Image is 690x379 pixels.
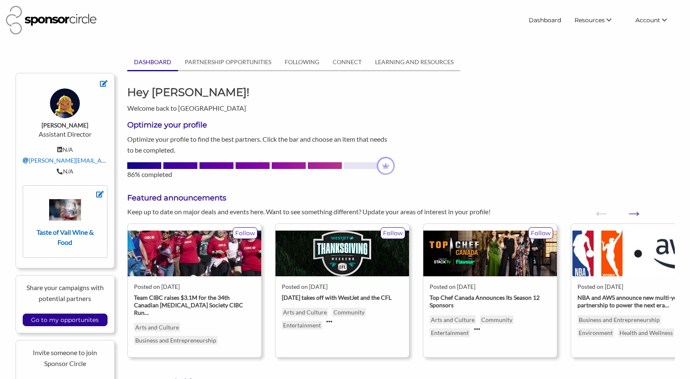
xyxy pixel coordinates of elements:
[134,323,180,332] a: Arts and Culture
[368,54,460,70] a: LEARNING AND RESOURCES
[522,13,568,28] a: Dashboard
[127,85,254,100] h1: Hey [PERSON_NAME]!
[233,228,257,239] p: Follow
[577,328,614,337] p: Environment
[23,157,175,164] a: [PERSON_NAME][EMAIL_ADDRESS][DOMAIN_NAME]
[635,16,660,24] span: Account
[332,308,366,317] p: Community
[23,347,108,369] p: Invite someone to join Sponsor Circle
[430,294,540,309] strong: Top Chef Canada Announces Its Season 12 Sponsors
[63,146,73,153] span: N/A
[575,16,605,24] span: Resources
[37,228,94,246] strong: Taste of Vail Wine & Food
[134,283,255,291] div: Posted on [DATE]
[49,199,81,221] img: mwiswplivkzio2bpr2el
[568,13,629,28] li: Resources
[127,169,395,179] div: 86% completed
[134,336,218,345] a: Business and Entrepreneurship
[593,205,601,213] button: Previous
[121,207,541,217] div: Keep up to date on major deals and events here. Want to see something different? Update your area...
[282,308,328,317] p: Arts and Culture
[23,282,108,304] p: Share your campaigns with potential partners
[134,294,243,316] strong: Team CIBC raises $3.1M for the 34th Canadian [MEDICAL_DATA] Society CIBC Run …
[381,228,405,239] p: Follow
[42,122,88,129] strong: [PERSON_NAME]
[127,134,395,155] p: Optimize your profile to find the best partners. Click the bar and choose an item that needs to b...
[275,231,409,276] img: xlbo1lwbb9m8zk305gkw.webp
[430,315,476,324] p: Arts and Culture
[577,294,682,309] strong: NBA and AWS announce new multi-year partnership to power the next era …
[127,120,395,130] h3: Optimize your profile
[33,199,97,246] a: Taste of Vail Wine & Food
[278,54,326,70] a: FOLLOWING
[178,54,278,70] a: PARTNERSHIP OPPORTUNITIES
[625,205,634,213] button: Next
[23,88,108,179] div: Assistant Director
[282,294,391,301] strong: [DATE] takes off with WestJet and the CFL
[128,231,261,276] img: CIBC_Team_CIBC_raises__3_1M_for_the_34th_Canadian_Cancer_Society.jpg
[121,85,261,113] div: Welcome back to [GEOGRAPHIC_DATA]
[127,54,178,70] a: DASHBOARD
[326,54,368,70] a: CONNECT
[282,321,322,330] p: Entertainment
[480,315,514,324] p: Community
[618,328,674,337] p: Health and Wellness
[377,157,395,175] img: dashboard-profile-progress-crown-a4ad1e52.png
[6,6,97,34] img: Sponsor Circle Logo
[529,228,553,239] p: Follow
[430,328,470,337] p: Entertainment
[127,193,674,203] h3: Featured announcements
[629,13,684,28] li: Account
[282,283,403,291] div: Posted on [DATE]
[27,314,103,326] input: Go to my opportunites
[23,168,108,175] div: N/A
[430,283,551,291] div: Posted on [DATE]
[50,88,80,118] img: ToyFaces_Colored_BG_12_damgws
[577,315,661,324] p: Business and Entrepreneurship
[423,231,557,276] img: chvjtuar3r2hy5phfnhm.jpg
